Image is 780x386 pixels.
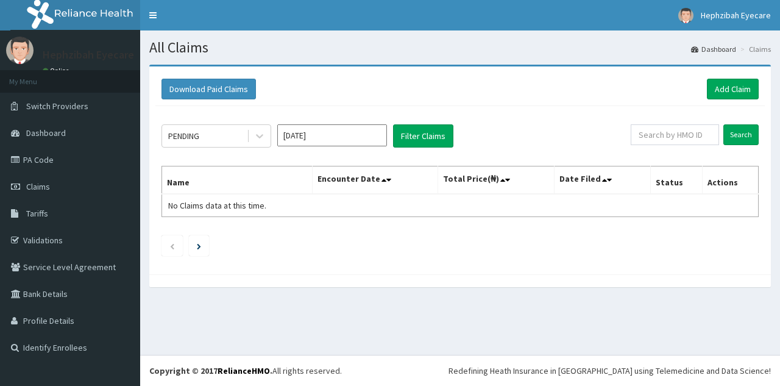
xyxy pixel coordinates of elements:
[218,365,270,376] a: RelianceHMO
[43,49,134,60] p: Hephzibah Eyecare
[162,166,313,195] th: Name
[707,79,759,99] a: Add Claim
[702,166,758,195] th: Actions
[149,40,771,55] h1: All Claims
[312,166,438,195] th: Encounter Date
[723,124,759,145] input: Search
[650,166,702,195] th: Status
[26,127,66,138] span: Dashboard
[448,365,771,377] div: Redefining Heath Insurance in [GEOGRAPHIC_DATA] using Telemedicine and Data Science!
[393,124,453,148] button: Filter Claims
[43,66,72,75] a: Online
[26,181,50,192] span: Claims
[737,44,771,54] li: Claims
[140,355,780,386] footer: All rights reserved.
[168,130,199,142] div: PENDING
[554,166,650,195] th: Date Filed
[701,10,771,21] span: Hephzibah Eyecare
[691,44,736,54] a: Dashboard
[169,240,175,251] a: Previous page
[631,124,719,145] input: Search by HMO ID
[6,37,34,64] img: User Image
[161,79,256,99] button: Download Paid Claims
[277,124,387,146] input: Select Month and Year
[197,240,201,251] a: Next page
[678,8,693,23] img: User Image
[168,200,266,211] span: No Claims data at this time.
[26,101,88,112] span: Switch Providers
[438,166,554,195] th: Total Price(₦)
[149,365,272,376] strong: Copyright © 2017 .
[26,208,48,219] span: Tariffs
